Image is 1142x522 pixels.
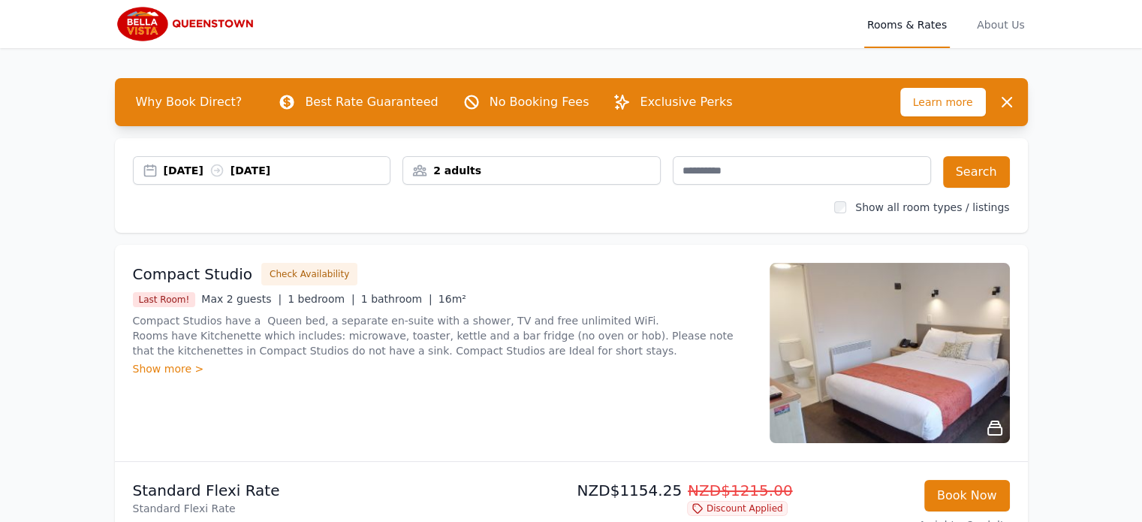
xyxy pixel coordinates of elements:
p: Exclusive Perks [640,93,732,111]
p: Standard Flexi Rate [133,501,565,516]
button: Check Availability [261,263,357,285]
span: Last Room! [133,292,196,307]
span: Discount Applied [687,501,788,516]
button: Book Now [924,480,1010,511]
p: No Booking Fees [490,93,589,111]
span: 1 bedroom | [288,293,355,305]
label: Show all room types / listings [855,201,1009,213]
div: [DATE] [DATE] [164,163,390,178]
button: Search [943,156,1010,188]
div: 2 adults [403,163,660,178]
p: Standard Flexi Rate [133,480,565,501]
span: Why Book Direct? [124,87,255,117]
h3: Compact Studio [133,264,253,285]
span: NZD$1215.00 [688,481,793,499]
span: Learn more [900,88,986,116]
p: NZD$1154.25 [577,480,788,501]
div: Show more > [133,361,752,376]
img: Bella Vista Queenstown [115,6,260,42]
span: 16m² [438,293,466,305]
p: Best Rate Guaranteed [305,93,438,111]
span: 1 bathroom | [361,293,432,305]
span: Max 2 guests | [201,293,282,305]
p: Compact Studios have a Queen bed, a separate en-suite with a shower, TV and free unlimited WiFi. ... [133,313,752,358]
